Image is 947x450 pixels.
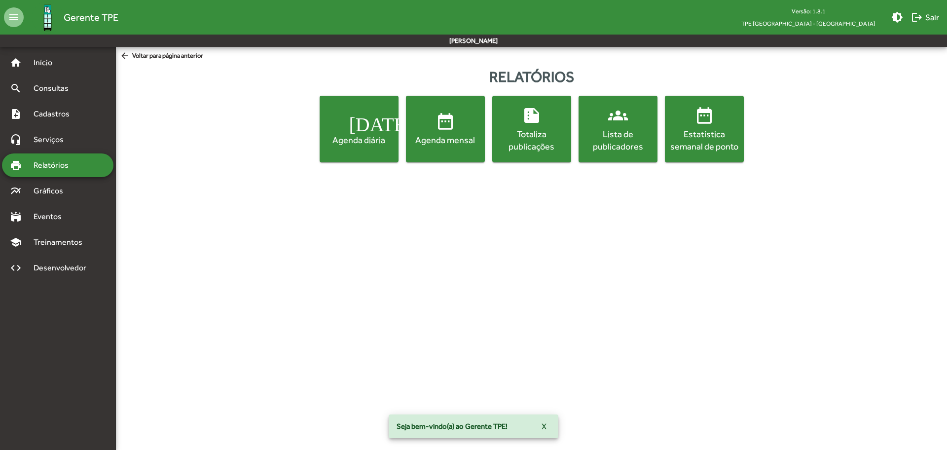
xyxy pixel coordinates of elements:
[32,1,64,34] img: Logo
[28,82,81,94] span: Consultas
[349,112,369,131] mat-icon: [DATE]
[694,106,714,125] mat-icon: date_range
[542,417,546,435] span: X
[28,108,82,120] span: Cadastros
[4,7,24,27] mat-icon: menu
[120,51,132,62] mat-icon: arrow_back
[10,82,22,94] mat-icon: search
[733,5,883,17] div: Versão: 1.8.1
[64,9,118,25] span: Gerente TPE
[322,134,397,146] div: Agenda diária
[667,128,742,152] div: Estatística semanal de ponto
[907,8,943,26] button: Sair
[10,159,22,171] mat-icon: print
[522,106,542,125] mat-icon: summarize
[397,421,508,431] span: Seja bem-vindo(a) ao Gerente TPE!
[28,57,67,69] span: Início
[733,17,883,30] span: TPE [GEOGRAPHIC_DATA] - [GEOGRAPHIC_DATA]
[10,57,22,69] mat-icon: home
[579,96,657,162] button: Lista de publicadores
[494,128,569,152] div: Totaliza publicações
[408,134,483,146] div: Agenda mensal
[436,112,455,131] mat-icon: date_range
[28,134,77,146] span: Serviços
[28,159,81,171] span: Relatórios
[911,11,923,23] mat-icon: logout
[406,96,485,162] button: Agenda mensal
[116,66,947,88] div: Relatórios
[24,1,118,34] a: Gerente TPE
[320,96,399,162] button: Agenda diária
[534,417,554,435] button: X
[10,108,22,120] mat-icon: note_add
[665,96,744,162] button: Estatística semanal de ponto
[581,128,656,152] div: Lista de publicadores
[120,51,203,62] span: Voltar para página anterior
[10,134,22,146] mat-icon: headset_mic
[608,106,628,125] mat-icon: groups
[492,96,571,162] button: Totaliza publicações
[891,11,903,23] mat-icon: brightness_medium
[911,8,939,26] span: Sair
